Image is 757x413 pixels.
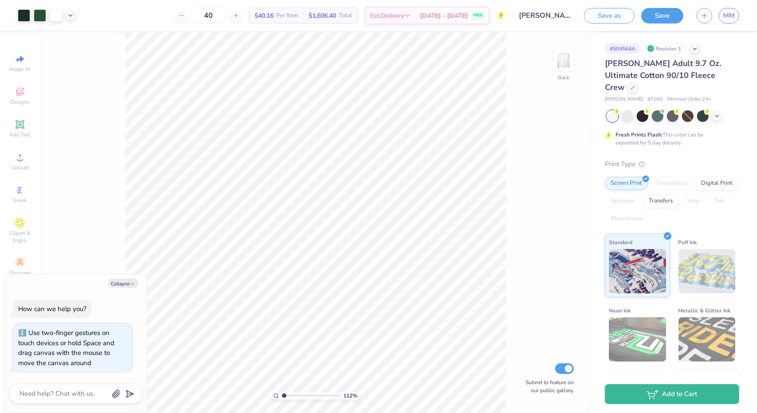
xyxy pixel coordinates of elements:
span: $40.16 [255,11,274,20]
span: Neon Ink [609,306,631,315]
img: Standard [609,249,666,293]
div: Digital Print [695,177,738,190]
span: Puff Ink [679,238,697,247]
div: Transfers [643,195,679,208]
button: Save [641,8,683,23]
div: Back [558,74,569,82]
div: # 504564A [605,43,640,54]
div: How can we help you? [18,304,86,313]
a: MM [719,8,739,23]
span: Est. Delivery [370,11,404,20]
img: Metallic & Glitter Ink [679,317,736,362]
div: Screen Print [605,177,648,190]
div: Revision 3 [645,43,686,54]
button: Add to Cart [605,384,739,404]
span: Water based Ink [679,374,719,383]
input: – – [191,8,226,23]
div: Embroidery [651,177,693,190]
span: [PERSON_NAME] [605,96,643,103]
span: Upload [11,164,29,171]
span: [DATE] - [DATE] [420,11,468,20]
div: Applique [605,195,640,208]
img: Back [555,51,573,69]
span: $1,606.40 [309,11,336,20]
div: Use two-finger gestures on touch devices or hold Space and drag canvas with the mouse to move the... [18,328,114,367]
span: Glow in the Dark Ink [609,374,659,383]
span: Add Text [9,131,31,138]
span: Designs [10,98,30,105]
span: # F260 [647,96,663,103]
span: [PERSON_NAME] Adult 9.7 Oz. Ultimate Cotton 90/10 Fleece Crew [605,58,721,93]
span: Metallic & Glitter Ink [679,306,731,315]
span: FREE [473,12,482,19]
span: Per Item [276,11,298,20]
div: Print Type [605,159,739,169]
span: MM [723,11,735,21]
input: Untitled Design [512,7,577,24]
span: 112 % [343,392,357,400]
span: Total [339,11,352,20]
button: Save as [584,8,635,23]
img: Puff Ink [679,249,736,293]
span: Image AI [10,66,31,73]
span: Decorate [9,269,31,277]
img: Neon Ink [609,317,666,362]
span: Greek [13,197,27,204]
span: Standard [609,238,632,247]
button: Collapse [108,279,138,288]
span: Minimum Order: 24 + [667,96,711,103]
span: Clipart & logos [4,230,35,244]
strong: Fresh Prints Flash: [616,131,663,138]
div: Vinyl [681,195,706,208]
label: Submit to feature on our public gallery. [521,378,574,394]
div: Rhinestones [605,212,648,226]
div: This color can be expedited for 5 day delivery. [616,131,725,147]
div: Foil [709,195,730,208]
